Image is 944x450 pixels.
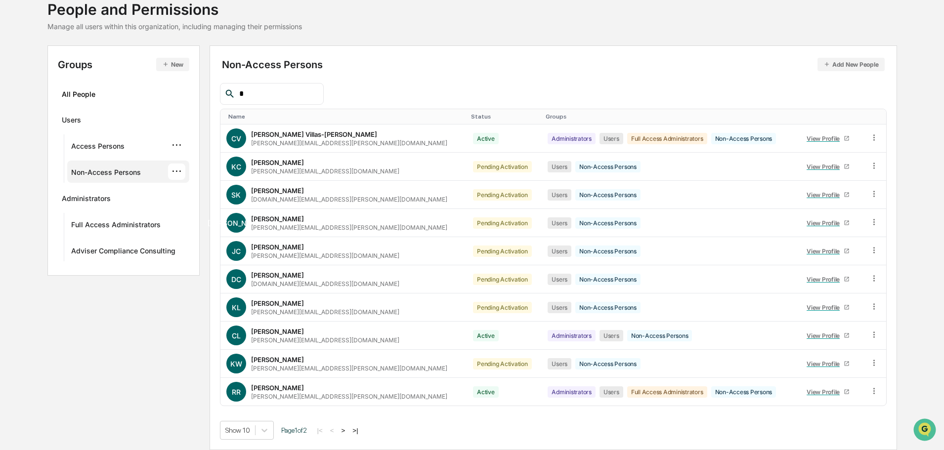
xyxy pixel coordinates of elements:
[627,133,707,144] div: Full Access Administrators
[803,131,854,146] a: View Profile
[807,276,844,283] div: View Profile
[807,360,844,368] div: View Profile
[251,384,304,392] div: [PERSON_NAME]
[231,275,241,284] span: DC
[251,271,304,279] div: [PERSON_NAME]
[71,220,161,232] div: Full Access Administrators
[548,133,596,144] div: Administrators
[251,187,304,195] div: [PERSON_NAME]
[168,164,185,180] div: ···
[231,134,241,143] span: CV
[62,116,81,127] div: Users
[339,426,348,435] button: >
[251,139,447,147] div: [PERSON_NAME][EMAIL_ADDRESS][PERSON_NAME][DOMAIN_NAME]
[20,124,64,134] span: Preclearance
[251,393,447,400] div: [PERSON_NAME][EMAIL_ADDRESS][PERSON_NAME][DOMAIN_NAME]
[575,302,641,313] div: Non-Access Persons
[251,299,304,307] div: [PERSON_NAME]
[231,163,241,171] span: KC
[575,189,641,201] div: Non-Access Persons
[232,303,241,312] span: KL
[70,167,120,175] a: Powered byPylon
[10,21,180,37] p: How can we help?
[807,219,844,227] div: View Profile
[575,161,641,172] div: Non-Access Persons
[232,331,241,340] span: CL
[251,308,399,316] div: [PERSON_NAME][EMAIL_ADDRESS][DOMAIN_NAME]
[232,388,241,396] span: RR
[807,388,844,396] div: View Profile
[251,167,399,175] div: [PERSON_NAME][EMAIL_ADDRESS][DOMAIN_NAME]
[168,79,180,90] button: Start new chat
[548,330,596,341] div: Administrators
[251,327,304,335] div: [PERSON_NAME]
[912,417,939,444] iframe: Open customer support
[803,356,854,371] a: View Profile
[6,121,68,138] a: 🖐️Preclearance
[208,219,264,227] span: [PERSON_NAME]
[548,217,571,229] div: Users
[548,358,571,369] div: Users
[82,124,123,134] span: Attestations
[168,137,185,154] div: ···
[575,217,641,229] div: Non-Access Persons
[473,189,532,201] div: Pending Activation
[627,330,692,341] div: Non-Access Persons
[251,280,399,287] div: [DOMAIN_NAME][EMAIL_ADDRESS][DOMAIN_NAME]
[546,113,792,120] div: Toggle SortBy
[801,113,860,120] div: Toggle SortBy
[6,139,66,157] a: 🔎Data Lookup
[10,144,18,152] div: 🔎
[349,426,361,435] button: >|
[600,133,623,144] div: Users
[803,187,854,203] a: View Profile
[711,133,776,144] div: Non-Access Persons
[251,365,447,372] div: [PERSON_NAME][EMAIL_ADDRESS][PERSON_NAME][DOMAIN_NAME]
[548,245,571,257] div: Users
[72,125,80,133] div: 🗄️
[600,330,623,341] div: Users
[314,426,326,435] button: |<
[575,358,641,369] div: Non-Access Persons
[34,85,125,93] div: We're available if you need us!
[228,113,463,120] div: Toggle SortBy
[600,386,623,398] div: Users
[71,142,125,154] div: Access Persons
[251,215,304,223] div: [PERSON_NAME]
[251,130,377,138] div: [PERSON_NAME] Villas-[PERSON_NAME]
[711,386,776,398] div: Non-Access Persons
[473,161,532,172] div: Pending Activation
[34,76,162,85] div: Start new chat
[473,245,532,257] div: Pending Activation
[807,247,844,255] div: View Profile
[473,386,499,398] div: Active
[627,386,707,398] div: Full Access Administrators
[473,274,532,285] div: Pending Activation
[548,274,571,285] div: Users
[471,113,538,120] div: Toggle SortBy
[251,159,304,166] div: [PERSON_NAME]
[803,300,854,315] a: View Profile
[807,332,844,339] div: View Profile
[473,133,499,144] div: Active
[473,217,532,229] div: Pending Activation
[803,328,854,343] a: View Profile
[251,224,447,231] div: [PERSON_NAME][EMAIL_ADDRESS][PERSON_NAME][DOMAIN_NAME]
[20,143,62,153] span: Data Lookup
[803,159,854,174] a: View Profile
[473,358,532,369] div: Pending Activation
[251,252,399,259] div: [PERSON_NAME][EMAIL_ADDRESS][DOMAIN_NAME]
[62,194,111,206] div: Administrators
[98,167,120,175] span: Pylon
[807,135,844,142] div: View Profile
[281,426,307,434] span: Page 1 of 2
[548,386,596,398] div: Administrators
[327,426,337,435] button: <
[251,196,447,203] div: [DOMAIN_NAME][EMAIL_ADDRESS][PERSON_NAME][DOMAIN_NAME]
[47,22,302,31] div: Manage all users within this organization, including managing their permissions
[251,243,304,251] div: [PERSON_NAME]
[251,336,399,344] div: [PERSON_NAME][EMAIL_ADDRESS][DOMAIN_NAME]
[71,168,141,180] div: Non-Access Persons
